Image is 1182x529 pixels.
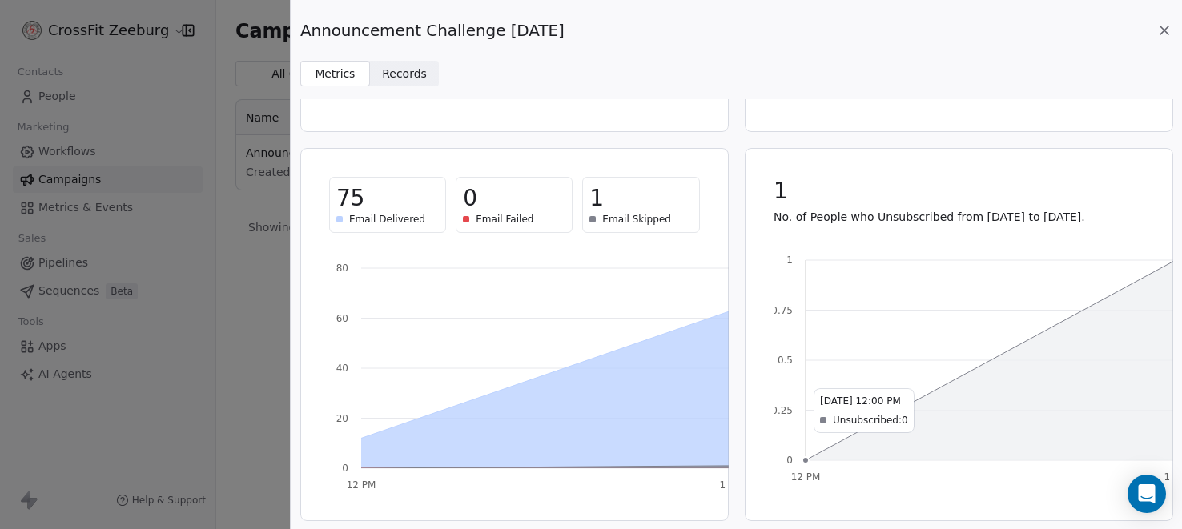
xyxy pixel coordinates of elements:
tspan: 12 PM [790,471,820,483]
tspan: 20 [336,413,348,424]
tspan: 1 PM [719,90,742,102]
span: 1 [774,177,788,206]
tspan: 0 [342,463,348,474]
span: Announcement Challenge [DATE] [300,19,565,42]
span: Email Delivered [349,213,425,226]
span: 1 [589,184,604,213]
span: 75 [336,184,364,213]
tspan: 0.75 [771,305,793,316]
span: 0 [463,184,477,213]
span: Email Failed [476,213,533,226]
p: No. of People who Unsubscribed from [DATE] to [DATE]. [774,209,1144,225]
span: Records [382,66,427,82]
tspan: 60 [336,313,348,324]
tspan: 12 PM [347,90,376,102]
tspan: 1 [786,254,793,266]
tspan: 0.5 [777,355,792,366]
tspan: 0 [786,455,793,466]
tspan: 1 PM [719,479,742,491]
tspan: 80 [336,262,348,274]
div: Open Intercom Messenger [1128,475,1166,513]
span: Email Skipped [602,213,671,226]
tspan: 40 [336,363,348,374]
tspan: 12 PM [347,479,376,491]
tspan: 0.25 [771,405,793,416]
